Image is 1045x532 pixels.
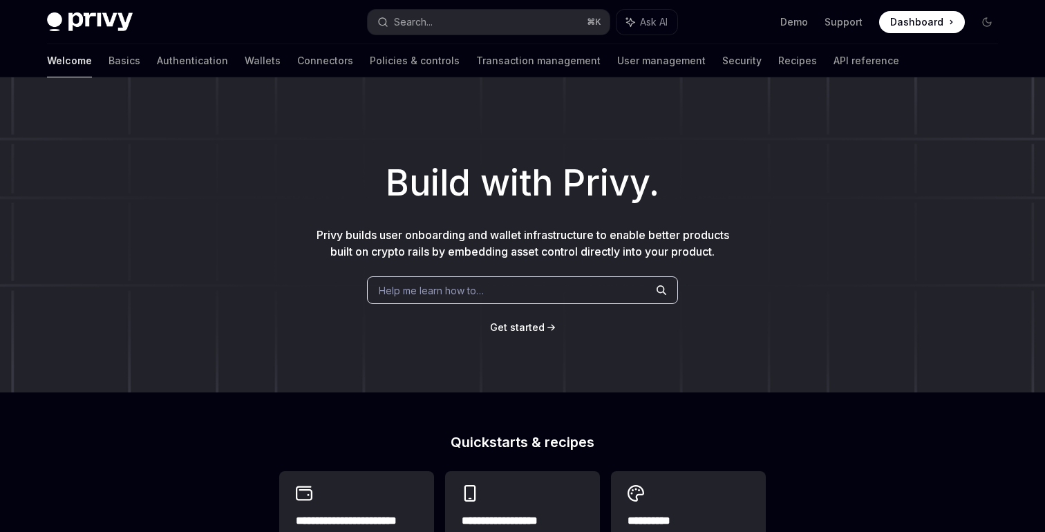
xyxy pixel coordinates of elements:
a: Basics [109,44,140,77]
a: Get started [490,321,545,334]
h1: Build with Privy. [22,156,1023,210]
h2: Quickstarts & recipes [279,435,766,449]
a: Recipes [778,44,817,77]
span: Help me learn how to… [379,283,484,298]
button: Toggle dark mode [976,11,998,33]
div: Search... [394,14,433,30]
a: Policies & controls [370,44,460,77]
button: Ask AI [616,10,677,35]
a: API reference [834,44,899,77]
span: Get started [490,321,545,333]
a: Security [722,44,762,77]
span: Dashboard [890,15,943,29]
a: Wallets [245,44,281,77]
a: Support [825,15,863,29]
span: Privy builds user onboarding and wallet infrastructure to enable better products built on crypto ... [317,228,729,258]
span: ⌘ K [587,17,601,28]
img: dark logo [47,12,133,32]
span: Ask AI [640,15,668,29]
a: Welcome [47,44,92,77]
a: Transaction management [476,44,601,77]
a: Connectors [297,44,353,77]
a: User management [617,44,706,77]
a: Demo [780,15,808,29]
button: Search...⌘K [368,10,610,35]
a: Authentication [157,44,228,77]
a: Dashboard [879,11,965,33]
